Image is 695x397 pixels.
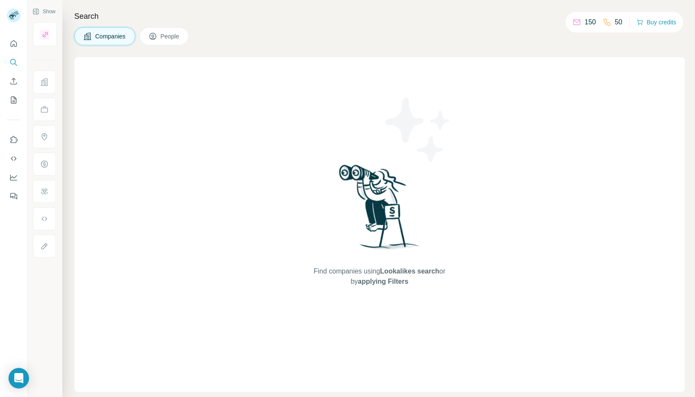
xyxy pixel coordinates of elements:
[7,55,20,70] button: Search
[7,151,20,166] button: Use Surfe API
[637,16,676,28] button: Buy credits
[311,266,448,287] span: Find companies using or by
[335,162,424,258] img: Surfe Illustration - Woman searching with binoculars
[7,132,20,147] button: Use Surfe on LinkedIn
[26,5,61,18] button: Show
[74,10,685,22] h4: Search
[615,17,622,27] p: 50
[380,268,439,275] span: Lookalikes search
[380,91,456,168] img: Surfe Illustration - Stars
[161,32,180,41] span: People
[7,188,20,204] button: Feedback
[358,278,408,285] span: applying Filters
[7,74,20,89] button: Enrich CSV
[95,32,126,41] span: Companies
[7,170,20,185] button: Dashboard
[9,368,29,388] div: Open Intercom Messenger
[7,92,20,108] button: My lists
[584,17,596,27] p: 150
[7,36,20,51] button: Quick start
